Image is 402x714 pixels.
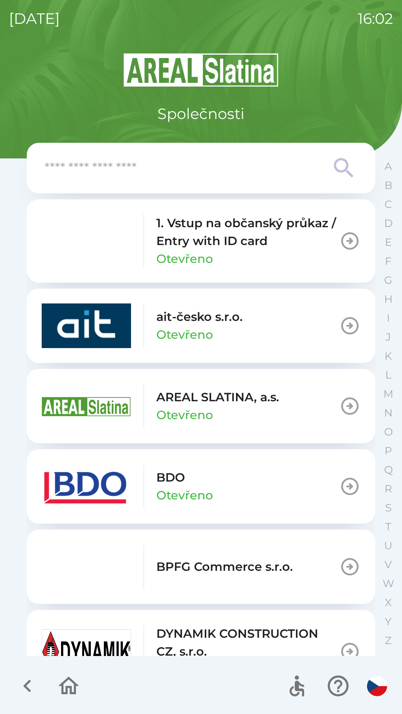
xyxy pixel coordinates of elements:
button: O [379,422,398,441]
p: BDO [156,469,185,486]
p: C [385,198,392,211]
button: P [379,441,398,460]
button: H [379,290,398,309]
p: 16:02 [358,7,393,30]
button: I [379,309,398,328]
button: A [379,157,398,176]
button: Y [379,612,398,631]
button: B [379,176,398,195]
img: ae7449ef-04f1-48ed-85b5-e61960c78b50.png [42,464,131,509]
button: N [379,403,398,422]
p: Z [385,634,392,647]
p: T [385,520,391,533]
button: K [379,347,398,366]
p: BPFG Commerce s.r.o. [156,558,293,576]
button: G [379,271,398,290]
button: BDOOtevřeno [27,449,375,524]
p: B [385,179,392,192]
button: R [379,479,398,498]
p: L [385,369,391,382]
p: Y [385,615,392,628]
button: BPFG Commerce s.r.o. [27,530,375,604]
button: W [379,574,398,593]
p: 1. Vstup na občanský průkaz / Entry with ID card [156,214,339,250]
button: AREAL SLATINA, a.s.Otevřeno [27,369,375,443]
p: S [385,501,392,514]
p: W [383,577,394,590]
p: A [385,160,392,173]
p: E [385,236,392,249]
p: [DATE] [9,7,60,30]
p: R [385,482,392,495]
button: V [379,555,398,574]
button: X [379,593,398,612]
p: AREAL SLATINA, a.s. [156,388,279,406]
p: Otevřeno [156,486,213,504]
button: E [379,233,398,252]
p: H [384,293,393,306]
button: D [379,214,398,233]
button: L [379,366,398,385]
button: J [379,328,398,347]
button: M [379,385,398,403]
button: Q [379,460,398,479]
img: cs flag [367,676,387,696]
p: Otevřeno [156,250,213,268]
p: N [384,406,393,419]
p: G [384,274,392,287]
p: U [384,539,392,552]
p: F [385,255,392,268]
p: Q [384,463,393,476]
button: F [379,252,398,271]
button: C [379,195,398,214]
p: D [384,217,393,230]
p: X [385,596,392,609]
button: S [379,498,398,517]
p: Otevřeno [156,406,213,424]
p: K [385,350,392,363]
button: T [379,517,398,536]
button: DYNAMIK CONSTRUCTION CZ, s.r.o.Otevřeno [27,610,375,693]
button: Z [379,631,398,650]
button: U [379,536,398,555]
img: 9aa1c191-0426-4a03-845b-4981a011e109.jpeg [42,629,131,674]
img: f3b1b367-54a7-43c8-9d7e-84e812667233.png [42,544,131,589]
img: 93ea42ec-2d1b-4d6e-8f8a-bdbb4610bcc3.png [42,219,131,263]
p: Otevřeno [156,326,213,344]
button: ait-česko s.r.o.Otevřeno [27,289,375,363]
p: DYNAMIK CONSTRUCTION CZ, s.r.o. [156,625,339,660]
p: I [387,312,390,325]
p: P [385,444,392,457]
img: aad3f322-fb90-43a2-be23-5ead3ef36ce5.png [42,384,131,428]
p: Společnosti [157,103,245,125]
p: M [383,387,393,401]
p: ait-česko s.r.o. [156,308,243,326]
img: Logo [27,52,375,88]
p: J [386,331,391,344]
p: O [384,425,393,438]
button: 1. Vstup na občanský průkaz / Entry with ID cardOtevřeno [27,199,375,283]
img: 40b5cfbb-27b1-4737-80dc-99d800fbabba.png [42,303,131,348]
p: V [385,558,392,571]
